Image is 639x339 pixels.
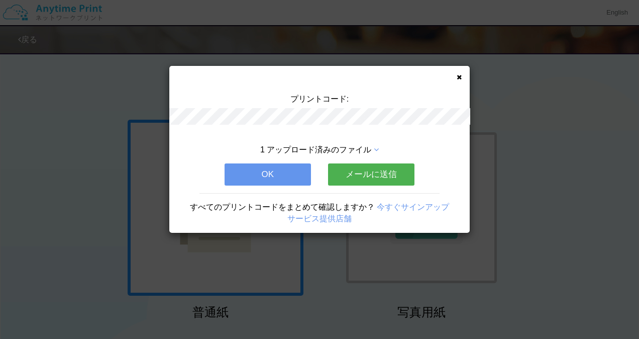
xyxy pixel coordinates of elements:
button: OK [225,163,311,186]
a: 今すぐサインアップ [377,203,449,211]
span: すべてのプリントコードをまとめて確認しますか？ [190,203,375,211]
button: メールに送信 [328,163,414,186]
span: プリントコード: [290,95,349,103]
span: 1 アップロード済みのファイル [260,145,371,154]
a: サービス提供店舗 [287,214,352,223]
